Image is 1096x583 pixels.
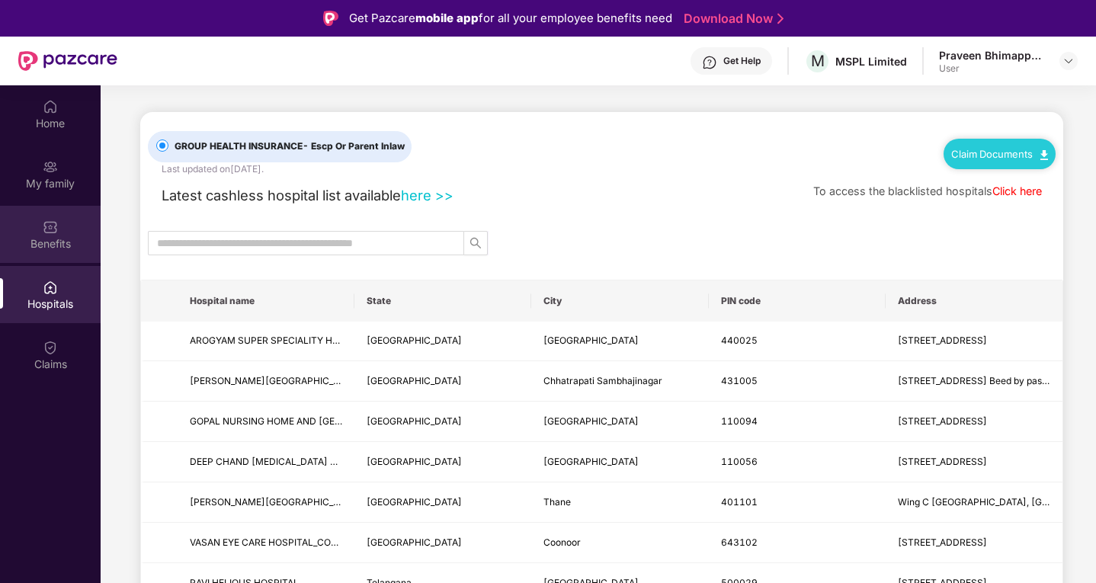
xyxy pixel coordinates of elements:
td: Tamil Nadu [354,523,531,563]
span: Chhatrapati Sambhajinagar [543,375,662,386]
th: Address [886,280,1062,322]
a: Claim Documents [951,148,1048,160]
td: Chhatrapati Sambhajinagar [531,361,708,402]
span: 440025 [721,335,758,346]
img: svg+xml;base64,PHN2ZyBpZD0iSGVscC0zMngzMiIgeG1sbnM9Imh0dHA6Ly93d3cudzMub3JnLzIwMDAvc3ZnIiB3aWR0aD... [702,55,717,70]
span: [GEOGRAPHIC_DATA] [367,335,462,346]
td: Maharashtra [354,322,531,362]
span: Address [898,295,1050,307]
img: svg+xml;base64,PHN2ZyBpZD0iSG9tZSIgeG1sbnM9Imh0dHA6Ly93d3cudzMub3JnLzIwMDAvc3ZnIiB3aWR0aD0iMjAiIG... [43,99,58,114]
img: svg+xml;base64,PHN2ZyBpZD0iSG9zcGl0YWxzIiB4bWxucz0iaHR0cDovL3d3dy53My5vcmcvMjAwMC9zdmciIHdpZHRoPS... [43,280,58,295]
span: 110094 [721,415,758,427]
div: Praveen Bhimappa Khavatkopp [939,48,1046,62]
span: [PERSON_NAME][GEOGRAPHIC_DATA] Arthroscopy & Orthopedic Superspeciality Center [190,375,576,386]
div: Last updated on [DATE] . [162,162,264,177]
td: Nagpur [531,322,708,362]
span: 110056 [721,456,758,467]
a: Download Now [684,11,779,27]
td: Maharashtra [354,361,531,402]
img: svg+xml;base64,PHN2ZyB4bWxucz0iaHR0cDovL3d3dy53My5vcmcvMjAwMC9zdmciIHdpZHRoPSIxMC40IiBoZWlnaHQ9Ij... [1040,150,1048,160]
span: 401101 [721,496,758,508]
th: State [354,280,531,322]
img: svg+xml;base64,PHN2ZyBpZD0iQmVuZWZpdHMiIHhtbG5zPSJodHRwOi8vd3d3LnczLm9yZy8yMDAwL3N2ZyIgd2lkdGg9Ij... [43,219,58,235]
span: [GEOGRAPHIC_DATA] [543,415,639,427]
td: 75/75 1 Mount Road, Kumaran Nagar [886,523,1062,563]
img: svg+xml;base64,PHN2ZyBpZD0iRHJvcGRvd24tMzJ4MzIiIHhtbG5zPSJodHRwOi8vd3d3LnczLm9yZy8yMDAwL3N2ZyIgd2... [1062,55,1075,67]
img: svg+xml;base64,PHN2ZyB3aWR0aD0iMjAiIGhlaWdodD0iMjAiIHZpZXdCb3g9IjAgMCAyMCAyMCIgZmlsbD0ibm9uZSIgeG... [43,159,58,175]
td: VASAN EYE CARE HOSPITAL_COONOOR [178,523,354,563]
span: search [464,237,487,249]
td: Plot No.11 Sarve No.3/4 Beed by pass Satara parisar Mustafabad, Amdar Road Satara Parisar Session... [886,361,1062,402]
span: Hospital name [190,295,342,307]
span: 431005 [721,375,758,386]
div: Get Help [723,55,761,67]
a: here >> [401,187,453,203]
span: [STREET_ADDRESS] [898,456,987,467]
td: Wing C Radha Govind Park, Uttan Road [886,482,1062,523]
span: [STREET_ADDRESS] [898,335,987,346]
span: VASAN EYE CARE HOSPITAL_COONOOR [190,537,364,548]
span: GROUP HEALTH INSURANCE [168,139,411,154]
div: MSPL Limited [835,54,907,69]
span: [GEOGRAPHIC_DATA] [367,456,462,467]
a: Click here [992,184,1042,197]
span: [GEOGRAPHIC_DATA] [367,415,462,427]
td: Coonoor [531,523,708,563]
strong: mobile app [415,11,479,25]
img: New Pazcare Logo [18,51,117,71]
td: GOPAL NURSING HOME AND EYE HOSPITAL [178,402,354,442]
td: 34, Sita Nagar, Wardha Road [886,322,1062,362]
span: [PERSON_NAME][GEOGRAPHIC_DATA] [190,496,361,508]
span: DEEP CHAND [MEDICAL_DATA] CENTRE [190,456,367,467]
span: [STREET_ADDRESS] [898,415,987,427]
button: search [463,231,488,255]
th: Hospital name [178,280,354,322]
th: City [531,280,708,322]
span: 643102 [721,537,758,548]
span: AROGYAM SUPER SPECIALITY HOSPITAL [190,335,370,346]
td: New Delhi [531,442,708,482]
td: Delhi [354,402,531,442]
span: GOPAL NURSING HOME AND [GEOGRAPHIC_DATA] [190,415,414,427]
span: [GEOGRAPHIC_DATA] [543,335,639,346]
td: Shri Swami Samarth Hospital Arthroscopy & Orthopedic Superspeciality Center [178,361,354,402]
span: Coonoor [543,537,581,548]
span: [GEOGRAPHIC_DATA] [543,456,639,467]
td: DHANVANTARI HOSPITAL [178,482,354,523]
td: B-16, Pillar No. 227, Main Rohtak Road [886,442,1062,482]
td: Thane [531,482,708,523]
td: Delhi [354,442,531,482]
img: Stroke [777,11,784,27]
span: [GEOGRAPHIC_DATA] [367,537,462,548]
span: [GEOGRAPHIC_DATA] [367,496,462,508]
span: Latest cashless hospital list available [162,187,401,203]
div: User [939,62,1046,75]
img: svg+xml;base64,PHN2ZyBpZD0iQ2xhaW0iIHhtbG5zPSJodHRwOi8vd3d3LnczLm9yZy8yMDAwL3N2ZyIgd2lkdGg9IjIwIi... [43,340,58,355]
span: [STREET_ADDRESS] [898,537,987,548]
td: DEEP CHAND DIALYSIS CENTRE [178,442,354,482]
span: - Escp Or Parent Inlaw [303,140,405,152]
td: AROGYAM SUPER SPECIALITY HOSPITAL [178,322,354,362]
span: [GEOGRAPHIC_DATA] [367,375,462,386]
div: Get Pazcare for all your employee benefits need [349,9,672,27]
th: PIN code [709,280,886,322]
td: Maharashtra [354,482,531,523]
td: New Delhi [531,402,708,442]
span: M [811,52,825,70]
img: Logo [323,11,338,26]
span: To access the blacklisted hospitals [813,184,992,197]
td: B-1, Jyoti Nagar, Loni Road [886,402,1062,442]
span: Thane [543,496,571,508]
